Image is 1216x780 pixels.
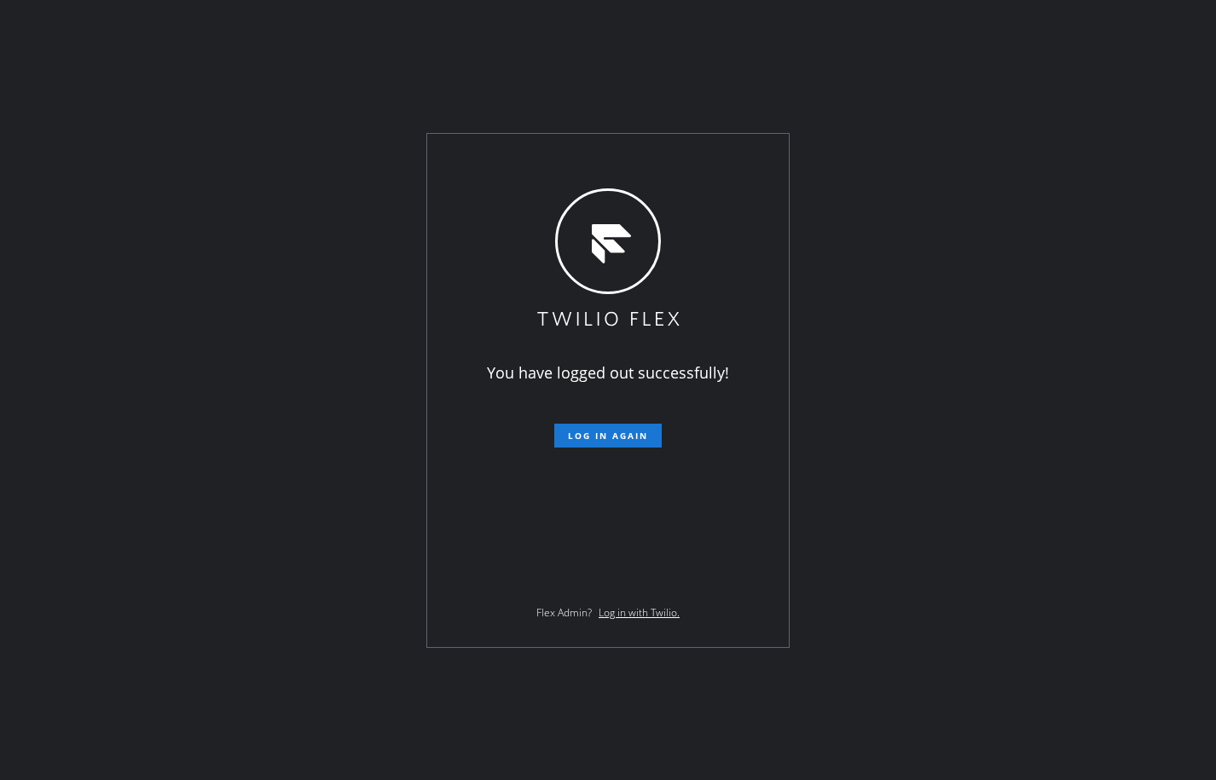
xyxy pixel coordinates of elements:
span: Log in again [568,430,648,442]
span: You have logged out successfully! [487,362,729,383]
a: Log in with Twilio. [599,605,680,620]
button: Log in again [554,424,662,448]
span: Flex Admin? [536,605,592,620]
